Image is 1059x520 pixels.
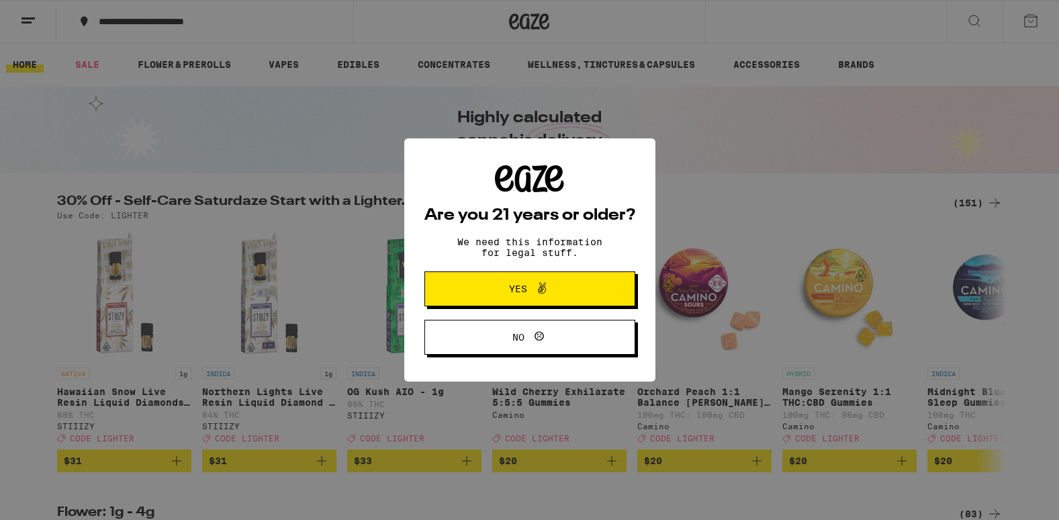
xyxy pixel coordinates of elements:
h2: Are you 21 years or older? [424,208,635,224]
span: Yes [509,284,527,294]
p: We need this information for legal stuff. [446,236,614,258]
button: Yes [424,271,635,306]
span: No [512,333,524,342]
button: No [424,320,635,355]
